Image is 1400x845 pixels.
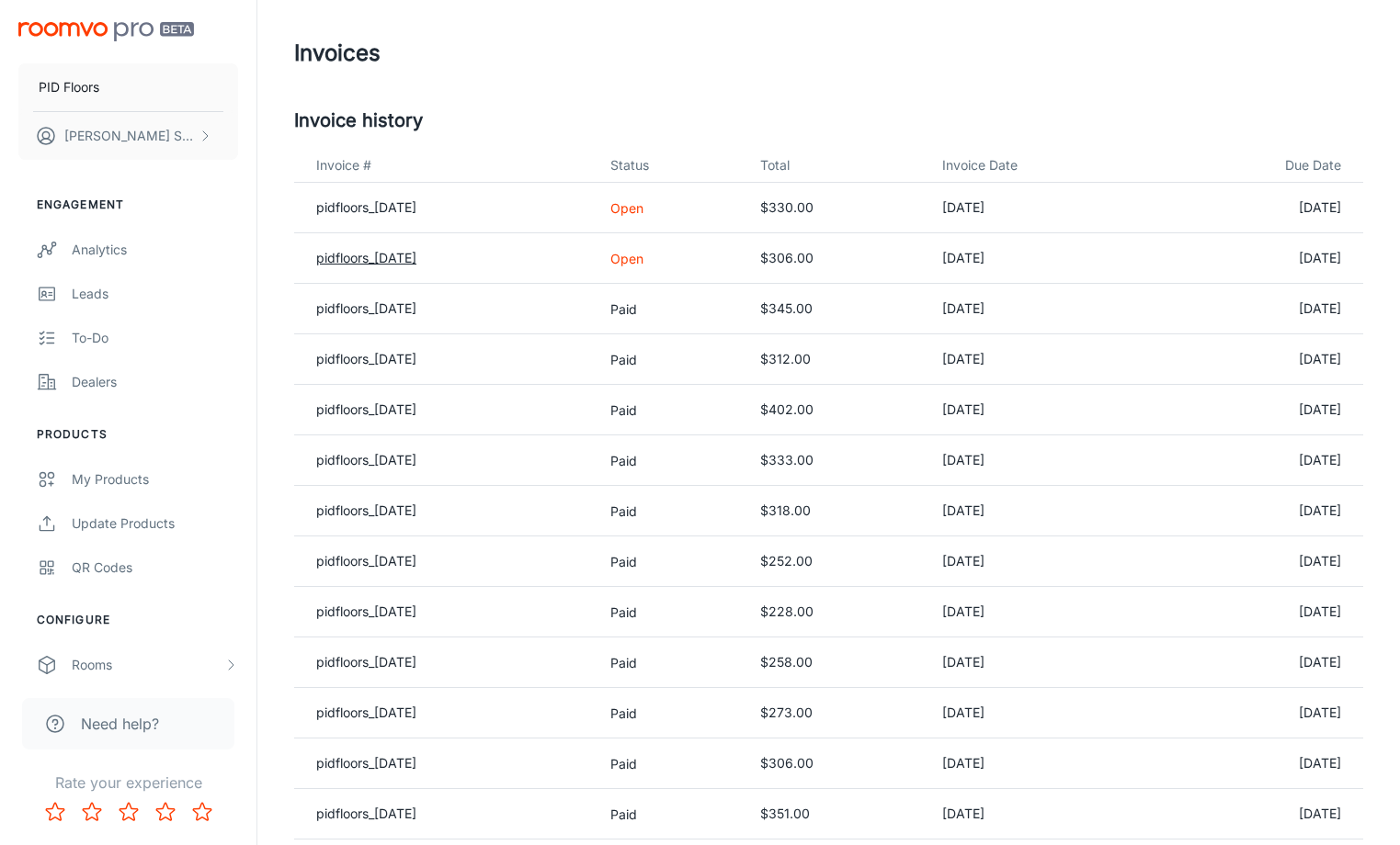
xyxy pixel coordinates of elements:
[928,435,1158,486] td: [DATE]
[1159,688,1364,738] td: [DATE]
[610,501,731,521] p: Paid
[72,469,238,490] div: My Products
[746,536,928,587] td: $252.00
[610,299,731,319] p: Paid
[18,63,238,111] button: PID Floors
[1159,149,1364,183] th: Due Date
[610,805,731,824] p: Paid
[316,401,416,417] a: pidfloors_[DATE]
[928,688,1158,738] td: [DATE]
[72,513,238,534] div: Update Products
[928,587,1158,637] td: [DATE]
[746,688,928,738] td: $273.00
[746,149,928,183] th: Total
[316,755,416,771] a: pidfloors_[DATE]
[1159,385,1364,435] td: [DATE]
[746,738,928,789] td: $306.00
[316,300,416,316] a: pidfloors_[DATE]
[1159,637,1364,688] td: [DATE]
[72,284,238,304] div: Leads
[610,249,731,268] p: Open
[316,199,416,215] a: pidfloors_[DATE]
[610,653,731,672] p: Paid
[610,552,731,571] p: Paid
[1159,789,1364,839] td: [DATE]
[18,112,238,160] button: [PERSON_NAME] Skutelsky
[610,603,731,622] p: Paid
[1159,587,1364,637] td: [DATE]
[928,183,1158,233] td: [DATE]
[294,149,596,183] th: Invoice #
[746,637,928,688] td: $258.00
[746,233,928,284] td: $306.00
[15,772,242,794] p: Rate your experience
[1159,435,1364,486] td: [DATE]
[746,789,928,839] td: $351.00
[316,452,416,468] a: pidfloors_[DATE]
[746,486,928,536] td: $318.00
[746,183,928,233] td: $330.00
[928,149,1158,183] th: Invoice Date
[928,284,1158,334] td: [DATE]
[39,77,99,97] p: PID Floors
[294,107,1363,134] h5: Invoice history
[72,240,238,260] div: Analytics
[72,372,238,392] div: Dealers
[746,435,928,486] td: $333.00
[316,704,416,720] a: pidfloors_[DATE]
[37,794,74,830] button: Rate 1 star
[316,250,416,265] a: pidfloors_[DATE]
[928,536,1158,587] td: [DATE]
[746,587,928,637] td: $228.00
[928,738,1158,789] td: [DATE]
[610,400,731,420] p: Paid
[746,334,928,385] td: $312.00
[928,486,1158,536] td: [DATE]
[596,149,746,183] th: Status
[1159,486,1364,536] td: [DATE]
[64,126,194,146] p: [PERSON_NAME] Skutelsky
[610,198,731,218] p: Open
[1159,284,1364,334] td: [DATE]
[746,385,928,435] td: $402.00
[610,451,731,470] p: Paid
[18,22,194,41] img: Roomvo PRO Beta
[1159,738,1364,789] td: [DATE]
[928,334,1158,385] td: [DATE]
[72,328,238,348] div: To-do
[184,794,221,830] button: Rate 5 star
[72,655,223,675] div: Rooms
[110,794,147,830] button: Rate 3 star
[1159,334,1364,385] td: [DATE]
[928,233,1158,284] td: [DATE]
[928,385,1158,435] td: [DATE]
[610,704,731,723] p: Paid
[316,351,416,366] a: pidfloors_[DATE]
[1159,536,1364,587] td: [DATE]
[1159,233,1364,284] td: [DATE]
[72,558,238,578] div: QR Codes
[81,713,159,735] span: Need help?
[928,637,1158,688] td: [DATE]
[316,806,416,821] a: pidfloors_[DATE]
[316,603,416,619] a: pidfloors_[DATE]
[316,502,416,518] a: pidfloors_[DATE]
[147,794,184,830] button: Rate 4 star
[746,284,928,334] td: $345.00
[1159,183,1364,233] td: [DATE]
[928,789,1158,839] td: [DATE]
[316,654,416,670] a: pidfloors_[DATE]
[610,350,731,369] p: Paid
[316,553,416,569] a: pidfloors_[DATE]
[74,794,110,830] button: Rate 2 star
[610,754,731,773] p: Paid
[294,37,381,70] h1: Invoices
